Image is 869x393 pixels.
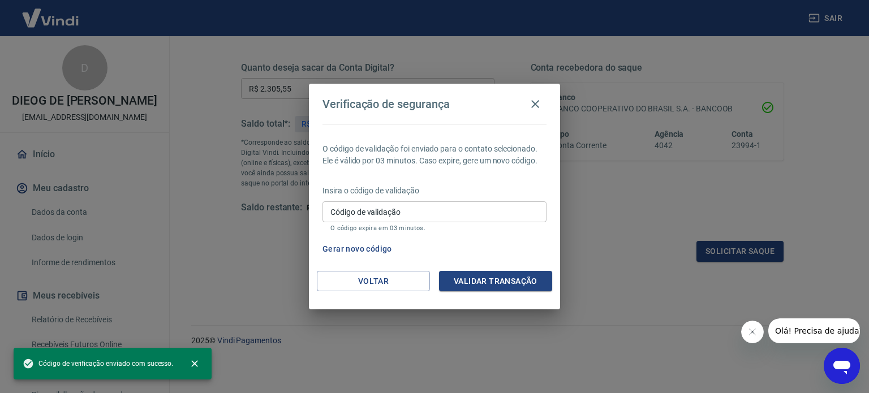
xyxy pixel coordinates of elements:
[322,185,547,197] p: Insira o código de validação
[318,239,397,260] button: Gerar novo código
[322,143,547,167] p: O código de validação foi enviado para o contato selecionado. Ele é válido por 03 minutos. Caso e...
[741,321,764,343] iframe: Fechar mensagem
[23,358,173,369] span: Código de verificação enviado com sucesso.
[317,271,430,292] button: Voltar
[7,8,95,17] span: Olá! Precisa de ajuda?
[182,351,207,376] button: close
[824,348,860,384] iframe: Botão para abrir a janela de mensagens
[330,224,539,232] p: O código expira em 03 minutos.
[322,97,450,111] h4: Verificação de segurança
[439,271,552,292] button: Validar transação
[768,318,860,343] iframe: Mensagem da empresa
